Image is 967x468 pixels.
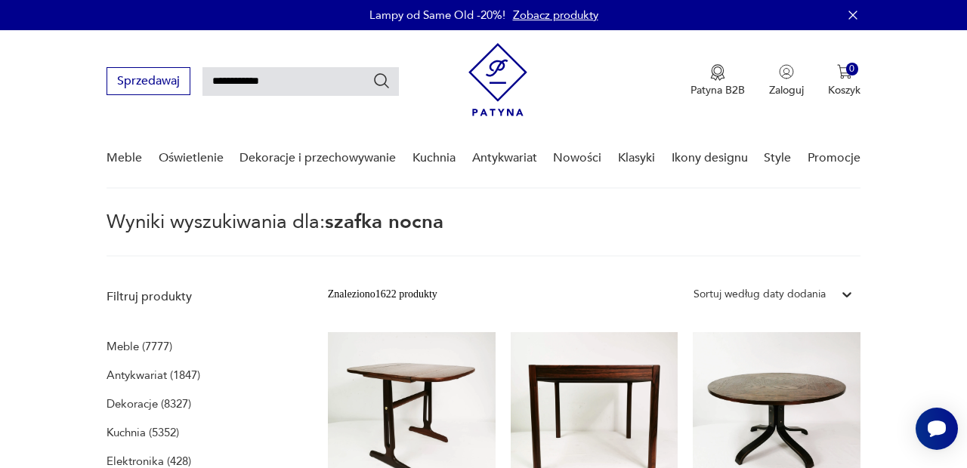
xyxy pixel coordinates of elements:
img: Ikonka użytkownika [779,64,794,79]
p: Filtruj produkty [107,288,292,305]
a: Sprzedawaj [107,77,190,88]
a: Zobacz produkty [513,8,598,23]
img: Ikona koszyka [837,64,852,79]
a: Meble (7777) [107,336,172,357]
p: Koszyk [828,83,860,97]
a: Dekoracje (8327) [107,393,191,414]
button: Szukaj [372,72,391,90]
a: Meble [107,129,142,187]
img: Patyna - sklep z meblami i dekoracjami vintage [468,43,527,116]
a: Dekoracje i przechowywanie [239,129,396,187]
a: Klasyki [618,129,655,187]
button: Sprzedawaj [107,67,190,95]
a: Promocje [808,129,860,187]
p: Wyniki wyszukiwania dla: [107,213,860,257]
a: Ikona medaluPatyna B2B [690,64,745,97]
p: Patyna B2B [690,83,745,97]
div: Znaleziono 1622 produkty [328,286,437,303]
a: Antykwariat (1847) [107,365,200,386]
span: szafka nocna [325,208,443,236]
p: Zaloguj [769,83,804,97]
button: 0Koszyk [828,64,860,97]
p: Lampy od Same Old -20%! [369,8,505,23]
a: Ikony designu [672,129,748,187]
button: Patyna B2B [690,64,745,97]
a: Nowości [553,129,601,187]
a: Kuchnia (5352) [107,422,179,443]
a: Kuchnia [412,129,456,187]
a: Antykwariat [472,129,537,187]
img: Ikona medalu [710,64,725,81]
button: Zaloguj [769,64,804,97]
a: Oświetlenie [159,129,224,187]
div: Sortuj według daty dodania [694,286,826,303]
iframe: Smartsupp widget button [916,408,958,450]
div: 0 [846,63,859,75]
a: Style [764,129,791,187]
